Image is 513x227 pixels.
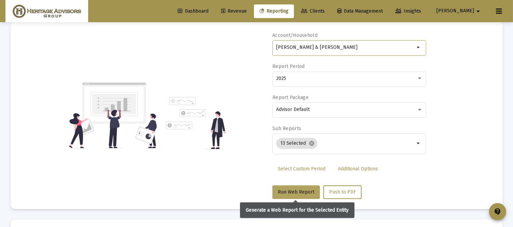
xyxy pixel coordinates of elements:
[415,43,423,52] mat-icon: arrow_drop_down
[172,4,214,18] a: Dashboard
[474,4,482,18] mat-icon: arrow_drop_down
[332,4,388,18] a: Data Management
[259,8,288,14] span: Reporting
[278,166,325,172] span: Select Custom Period
[428,4,490,18] button: [PERSON_NAME]
[272,95,309,100] label: Report Package
[338,166,378,172] span: Additional Options
[276,75,286,81] span: 2025
[272,63,305,69] label: Report Period
[276,107,310,112] span: Advisor Default
[166,97,226,149] img: reporting-alt
[329,189,356,195] span: Push to PDF
[68,82,162,149] img: reporting
[272,32,318,38] label: Account/Household
[309,140,315,146] mat-icon: cancel
[494,208,502,216] mat-icon: contact_support
[301,8,325,14] span: Clients
[436,8,474,14] span: [PERSON_NAME]
[272,185,320,199] button: Run Web Report
[390,4,427,18] a: Insights
[272,126,301,131] label: Sub Reports
[276,138,318,149] mat-chip: 13 Selected
[323,185,362,199] button: Push to PDF
[278,189,314,195] span: Run Web Report
[221,8,247,14] span: Revenue
[337,8,383,14] span: Data Management
[276,137,415,150] mat-chip-list: Selection
[395,8,421,14] span: Insights
[254,4,294,18] a: Reporting
[11,4,83,18] img: Dashboard
[178,8,208,14] span: Dashboard
[415,139,423,147] mat-icon: arrow_drop_down
[296,4,330,18] a: Clients
[276,45,415,50] input: Search or select an account or household
[216,4,252,18] a: Revenue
